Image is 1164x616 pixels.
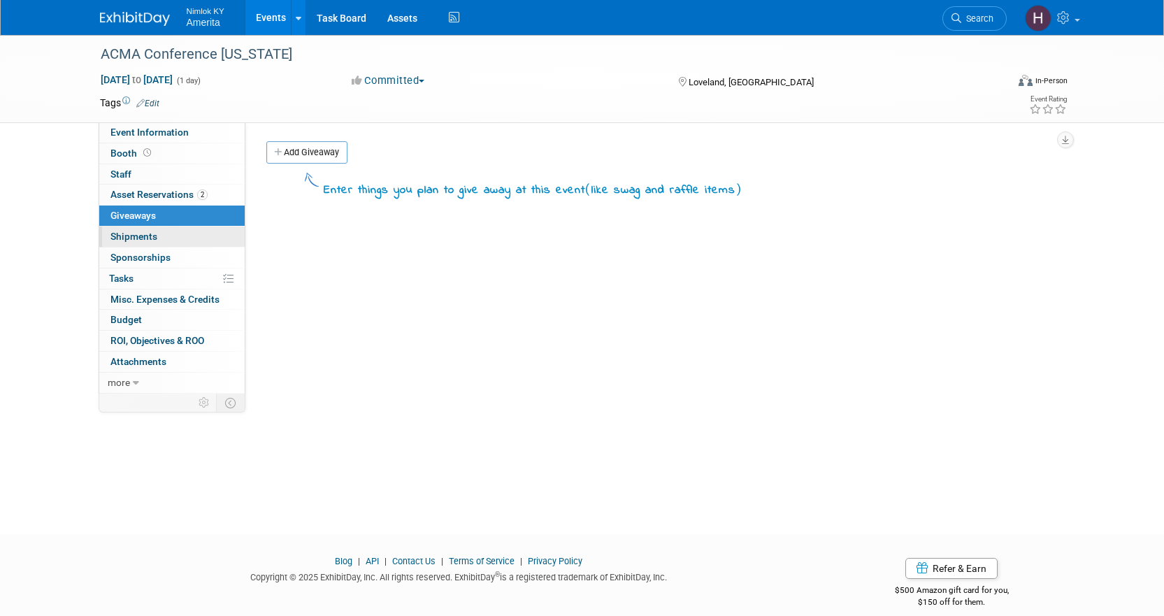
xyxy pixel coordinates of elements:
span: | [517,556,526,566]
span: Booth [110,148,154,159]
span: | [354,556,364,566]
a: ROI, Objectives & ROO [99,331,245,351]
span: 2 [197,189,208,200]
a: Budget [99,310,245,330]
div: $500 Amazon gift card for you, [839,575,1065,608]
span: Nimlok KY [187,3,224,17]
td: Tags [100,96,159,110]
a: Booth [99,143,245,164]
span: Tasks [109,273,134,284]
span: Attachments [110,356,166,367]
a: Search [942,6,1007,31]
a: Misc. Expenses & Credits [99,289,245,310]
sup: ® [495,571,500,578]
a: Refer & Earn [905,558,998,579]
span: ( [585,182,591,196]
div: Event Rating [1029,96,1067,103]
img: Hannah Durbin [1025,5,1051,31]
div: Enter things you plan to give away at this event like swag and raffle items [324,180,742,199]
a: Shipments [99,227,245,247]
a: Giveaways [99,206,245,226]
a: Privacy Policy [528,556,582,566]
span: [DATE] [DATE] [100,73,173,86]
span: ROI, Objectives & ROO [110,335,204,346]
a: Tasks [99,268,245,289]
span: more [108,377,130,388]
span: Amerita [187,17,220,28]
span: to [130,74,143,85]
a: Attachments [99,352,245,372]
span: Loveland, [GEOGRAPHIC_DATA] [689,77,814,87]
span: Budget [110,314,142,325]
a: more [99,373,245,393]
a: Edit [136,99,159,108]
td: Personalize Event Tab Strip [192,394,217,412]
a: Staff [99,164,245,185]
div: ACMA Conference [US_STATE] [96,42,986,67]
img: Format-Inperson.png [1019,75,1033,86]
img: ExhibitDay [100,12,170,26]
span: Booth not reserved yet [141,148,154,158]
a: Sponsorships [99,248,245,268]
span: ) [735,182,742,196]
span: Misc. Expenses & Credits [110,294,220,305]
span: | [438,556,447,566]
button: Committed [347,73,430,88]
a: API [366,556,379,566]
a: Asset Reservations2 [99,185,245,205]
div: Copyright © 2025 ExhibitDay, Inc. All rights reserved. ExhibitDay is a registered trademark of Ex... [100,568,819,584]
a: Add Giveaway [266,141,347,164]
td: Toggle Event Tabs [216,394,245,412]
span: | [381,556,390,566]
span: Asset Reservations [110,189,208,200]
span: Staff [110,169,131,180]
a: Terms of Service [449,556,515,566]
div: Event Format [924,73,1068,94]
span: Event Information [110,127,189,138]
div: In-Person [1035,76,1068,86]
a: Blog [335,556,352,566]
div: $150 off for them. [839,596,1065,608]
a: Event Information [99,122,245,143]
span: Giveaways [110,210,156,221]
span: Shipments [110,231,157,242]
span: Sponsorships [110,252,171,263]
span: (1 day) [175,76,201,85]
span: Search [961,13,993,24]
a: Contact Us [392,556,436,566]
